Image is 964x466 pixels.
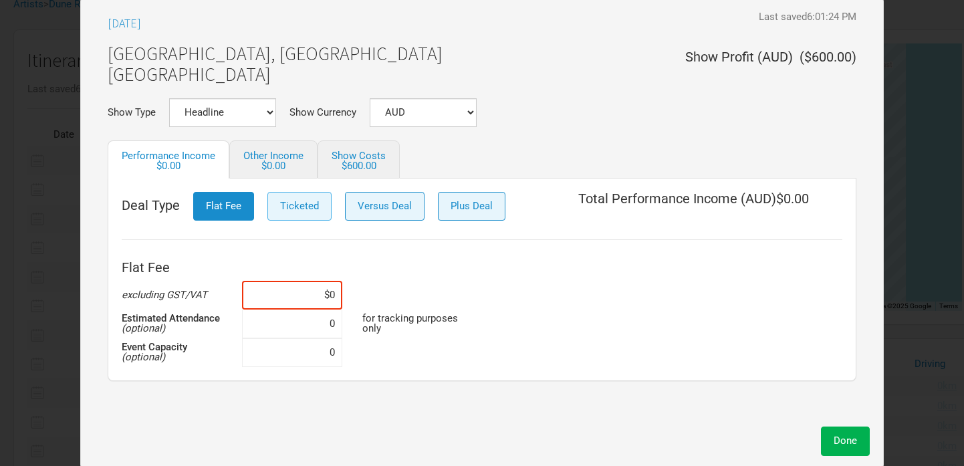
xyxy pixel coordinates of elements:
[122,254,242,281] th: Flat Fee
[358,200,412,212] span: Versus Deal
[280,200,319,212] span: Ticketed
[122,199,180,212] span: Deal Type
[438,192,505,221] button: Plus Deal
[345,192,425,221] button: Versus Deal
[821,427,870,455] button: Done
[289,108,356,118] label: Show Currency
[793,50,856,78] div: ($600.00)
[243,161,304,171] div: $0.00
[122,312,220,324] strong: Estimated Attendance
[122,351,165,363] em: (optional)
[206,200,241,212] span: Flat Fee
[267,192,332,221] button: Ticketed
[332,161,386,171] div: $600.00
[108,108,156,118] label: Show Type
[318,140,400,179] a: Show Costs$600.00
[108,43,443,85] h1: [GEOGRAPHIC_DATA], [GEOGRAPHIC_DATA] [GEOGRAPHIC_DATA]
[122,161,215,171] div: $0.00
[759,12,856,22] div: Last saved 6:01:24 PM
[193,192,254,221] button: Flat Fee
[108,140,229,179] a: Performance Income$0.00
[229,140,318,179] a: Other Income$0.00
[122,341,187,353] strong: Event Capacity
[578,192,809,225] div: Total Performance Income ( AUD ) $0.00
[685,50,793,64] div: Show Profit ( AUD )
[122,289,207,301] em: excluding GST/VAT
[122,322,165,334] em: (optional)
[834,435,857,447] span: Done
[108,17,141,30] h3: [DATE]
[362,310,483,338] td: for tracking purposes only
[451,200,493,212] span: Plus Deal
